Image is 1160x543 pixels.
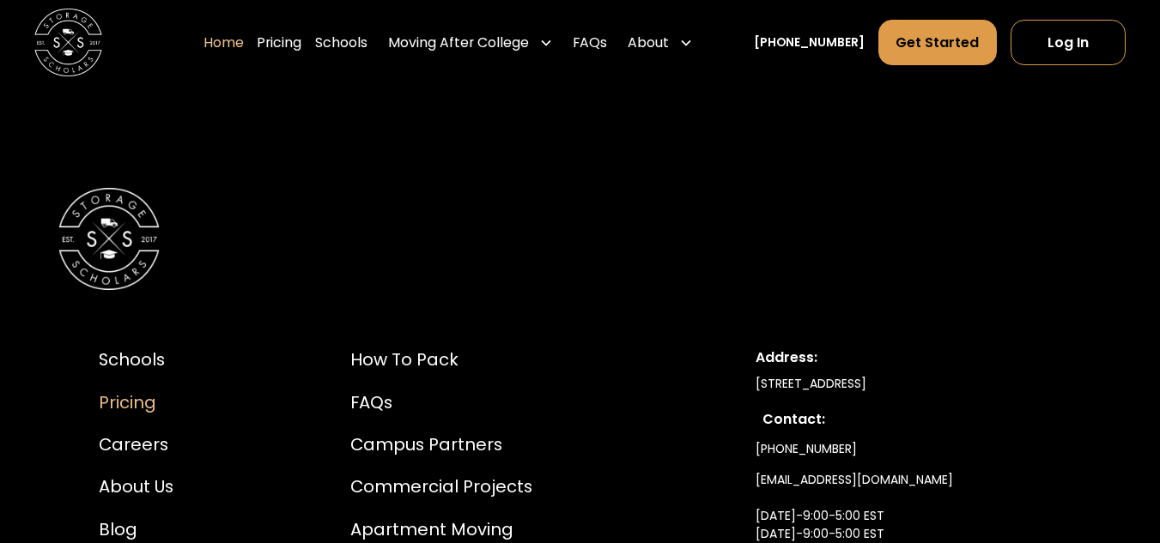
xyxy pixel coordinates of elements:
[99,517,207,543] a: Blog
[58,188,161,290] img: Storage Scholars Logomark.
[350,474,532,500] a: Commercial Projects
[628,33,669,53] div: About
[99,474,207,500] a: About Us
[315,19,367,66] a: Schools
[573,19,607,66] a: FAQs
[756,347,1061,368] div: Address:
[99,390,207,416] a: Pricing
[350,517,532,543] a: Apartment Moving
[350,347,532,373] a: How to Pack
[1011,20,1126,65] a: Log In
[34,9,102,76] img: Storage Scholars main logo
[99,347,207,373] a: Schools
[99,432,207,458] a: Careers
[257,19,301,66] a: Pricing
[754,33,865,51] a: [PHONE_NUMBER]
[762,409,1054,430] div: Contact:
[350,432,532,458] a: Campus Partners
[381,19,559,66] div: Moving After College
[878,20,998,65] a: Get Started
[756,433,857,465] a: [PHONE_NUMBER]
[388,33,529,53] div: Moving After College
[621,19,699,66] div: About
[756,375,1061,393] div: [STREET_ADDRESS]
[203,19,244,66] a: Home
[350,390,532,416] a: FAQs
